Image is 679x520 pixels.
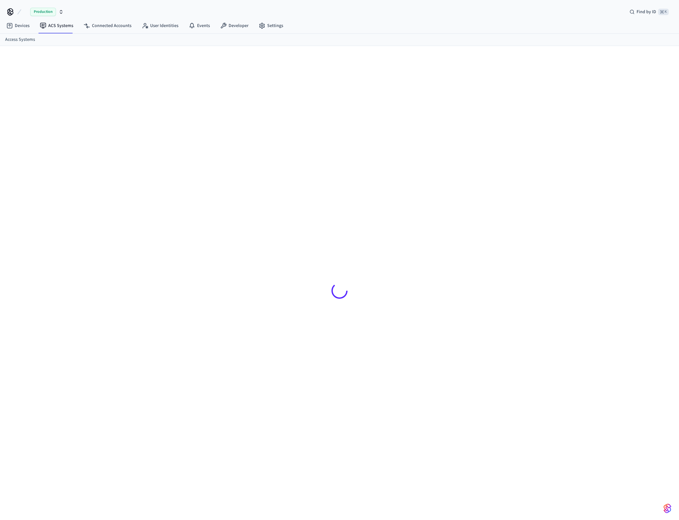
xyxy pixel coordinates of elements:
[637,9,656,15] span: Find by ID
[1,20,35,32] a: Devices
[35,20,78,32] a: ACS Systems
[664,503,671,514] img: SeamLogoGradient.69752ec5.svg
[184,20,215,32] a: Events
[658,9,669,15] span: ⌘ K
[30,8,56,16] span: Production
[78,20,137,32] a: Connected Accounts
[215,20,254,32] a: Developer
[624,6,674,18] div: Find by ID⌘ K
[137,20,184,32] a: User Identities
[254,20,288,32] a: Settings
[5,36,35,43] a: Access Systems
